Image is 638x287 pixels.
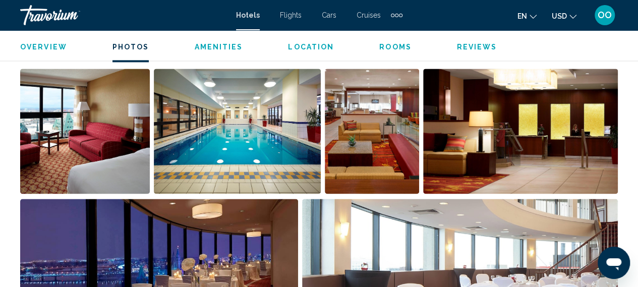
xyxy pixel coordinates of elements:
span: Photos [112,43,149,51]
button: Rooms [379,42,412,51]
button: Change language [517,9,537,23]
span: Location [288,43,334,51]
span: en [517,12,527,20]
span: Reviews [457,43,497,51]
button: Open full-screen image slider [20,68,150,194]
a: Flights [280,11,302,19]
a: Cruises [357,11,381,19]
button: Open full-screen image slider [423,68,618,194]
button: Open full-screen image slider [154,68,321,194]
span: Overview [20,43,67,51]
button: Extra navigation items [391,7,402,23]
button: Location [288,42,334,51]
a: Hotels [236,11,260,19]
iframe: Button to launch messaging window [598,247,630,279]
button: User Menu [592,5,618,26]
span: Rooms [379,43,412,51]
span: USD [552,12,567,20]
button: Open full-screen image slider [325,68,419,194]
span: OO [598,10,612,20]
button: Reviews [457,42,497,51]
span: Amenities [194,43,243,51]
button: Photos [112,42,149,51]
a: Cars [322,11,336,19]
button: Amenities [194,42,243,51]
button: Overview [20,42,67,51]
button: Change currency [552,9,576,23]
a: Travorium [20,5,226,25]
